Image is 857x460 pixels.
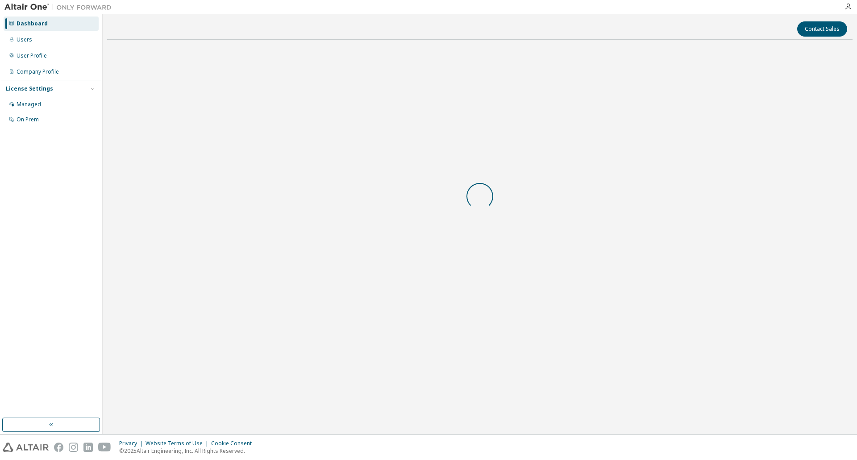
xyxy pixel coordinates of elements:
[69,443,78,452] img: instagram.svg
[17,101,41,108] div: Managed
[119,447,257,455] p: © 2025 Altair Engineering, Inc. All Rights Reserved.
[211,440,257,447] div: Cookie Consent
[797,21,847,37] button: Contact Sales
[17,68,59,75] div: Company Profile
[54,443,63,452] img: facebook.svg
[146,440,211,447] div: Website Terms of Use
[119,440,146,447] div: Privacy
[3,443,49,452] img: altair_logo.svg
[6,85,53,92] div: License Settings
[17,52,47,59] div: User Profile
[4,3,116,12] img: Altair One
[83,443,93,452] img: linkedin.svg
[17,116,39,123] div: On Prem
[98,443,111,452] img: youtube.svg
[17,20,48,27] div: Dashboard
[17,36,32,43] div: Users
